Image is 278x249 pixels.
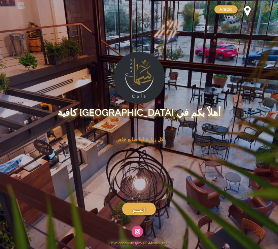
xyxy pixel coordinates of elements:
[214,5,238,13] a: Arabic
[21,239,257,247] a: 2025 ©Developed withby QR-Menu
[109,241,138,245] span: Developed with
[138,241,158,245] span: by QR-Menu
[122,203,156,215] a: المنيو
[158,241,169,245] span: 2025 ©
[133,206,146,214] span: المنيو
